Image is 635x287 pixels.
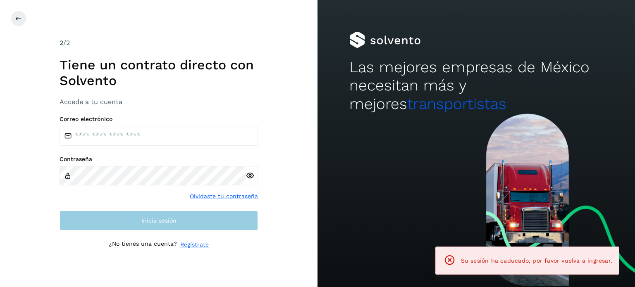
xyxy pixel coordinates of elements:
[461,257,612,264] span: Su sesión ha caducado, por favor vuelva a ingresar.
[60,98,258,106] h3: Accede a tu cuenta
[60,156,258,163] label: Contraseña
[60,57,258,89] h1: Tiene un contrato directo con Solvento
[190,192,258,201] a: Olvidaste tu contraseña
[60,211,258,230] button: Inicia sesión
[60,116,258,123] label: Correo electrónico
[109,240,177,249] p: ¿No tienes una cuenta?
[60,39,63,47] span: 2
[141,218,177,223] span: Inicia sesión
[180,240,209,249] a: Regístrate
[60,38,258,48] div: /2
[349,58,603,113] h2: Las mejores empresas de México necesitan más y mejores
[407,95,506,113] span: transportistas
